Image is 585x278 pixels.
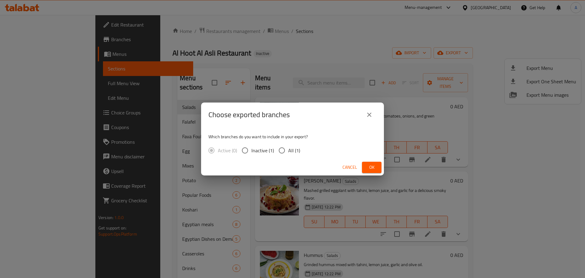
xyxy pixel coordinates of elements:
[218,147,237,154] span: Active (0)
[288,147,300,154] span: All (1)
[367,164,377,171] span: Ok
[208,134,377,140] p: Which branches do you want to include in your export?
[208,110,290,120] h2: Choose exported branches
[362,162,381,173] button: Ok
[362,107,377,122] button: close
[251,147,274,154] span: Inactive (1)
[340,162,360,173] button: Cancel
[342,164,357,171] span: Cancel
